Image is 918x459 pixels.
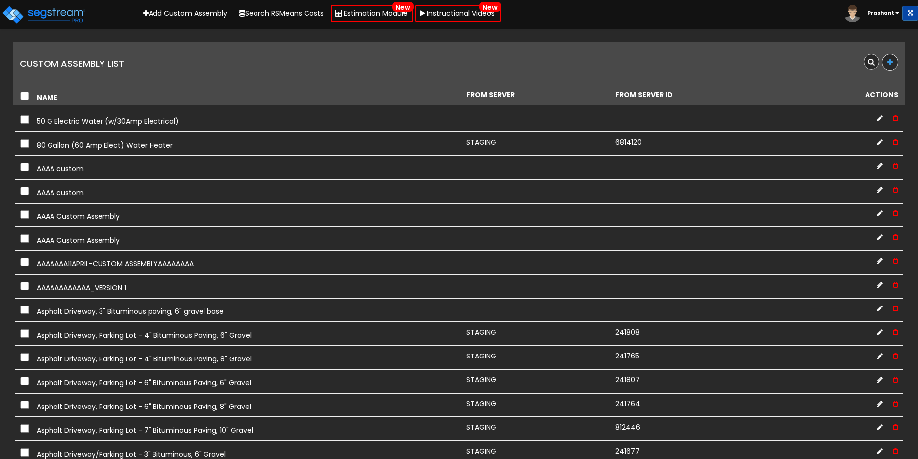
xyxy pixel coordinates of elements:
span: Delete Custom Assembly [893,351,898,361]
span: 241808 [615,327,640,337]
button: Search RSMeans Costs [234,6,329,21]
strong: Name [37,93,57,102]
span: Delete Custom Assembly [893,280,898,290]
span: New [479,2,501,12]
a: Estimation ModuleNew [331,5,413,22]
span: Delete Custom Assembly [893,399,898,408]
input: search custom assembly [848,54,879,71]
span: 80 Gallon (60 Amp Elect) Water Heater [37,140,173,150]
strong: Actions [865,90,898,100]
span: Asphalt Driveway, Parking Lot - 6" Bituminous Paving, 8" Gravel [37,402,251,411]
span: Delete Custom Assembly [893,304,898,313]
span: AAAA Custom Assembly [37,211,120,221]
span: New [392,2,414,12]
span: 812446 [615,422,640,432]
span: AAAAAAA11APRIL-CUSTOM ASSEMBLYAAAAAAAA [37,259,194,269]
span: 6814120 [615,137,642,147]
span: AAAAAAAAAAAA_VERSION 1 [37,283,126,293]
h4: Custom Assembly List [20,59,452,69]
span: Delete Custom Assembly [893,137,898,147]
span: Asphalt Driveway/Parking Lot - 3" Bituminous, 6" Gravel [37,449,226,459]
span: Delete Custom Assembly [893,185,898,195]
span: Delete Custom Assembly [893,232,898,242]
a: Instructional VideosNew [415,5,501,22]
span: Delete Custom Assembly [893,113,898,123]
span: STAGING [466,446,496,456]
a: Add Custom Assembly [138,6,232,21]
span: Asphalt Driveway, Parking Lot - 4" Bituminous Paving, 6" Gravel [37,330,252,340]
span: AAAA custom [37,188,84,198]
span: AAAA custom [37,164,84,174]
b: Prashant [867,9,894,17]
span: Delete Custom Assembly [893,446,898,456]
span: Delete Custom Assembly [893,375,898,385]
span: Delete Custom Assembly [893,422,898,432]
span: Asphalt Driveway, Parking Lot - 4" Bituminous Paving, 8" Gravel [37,354,252,364]
span: 241807 [615,375,640,385]
span: STAGING [466,137,496,147]
img: logo_pro_r.png [1,5,86,25]
img: avatar.png [844,5,861,22]
span: STAGING [466,399,496,408]
span: Asphalt Driveway, Parking Lot - 7" Bituminous Paving, 10" Gravel [37,425,253,435]
span: AAAA Custom Assembly [37,235,120,245]
span: 50 G Electric Water (w/30Amp Electrical) [37,116,179,126]
span: STAGING [466,375,496,385]
span: STAGING [466,351,496,361]
span: Delete Custom Assembly [893,208,898,218]
span: STAGING [466,327,496,337]
span: Delete Custom Assembly [893,256,898,266]
strong: From Server ID [615,90,673,100]
strong: From Server [466,90,515,100]
span: Delete Custom Assembly [893,327,898,337]
span: 241765 [615,351,639,361]
span: 241677 [615,446,640,456]
span: STAGING [466,422,496,432]
span: Delete Custom Assembly [893,161,898,171]
span: Asphalt Driveway, 3" Bituminous paving, 6" gravel base [37,306,224,316]
span: 241764 [615,399,640,408]
span: Asphalt Driveway, Parking Lot - 6" Bituminous Paving, 6" Gravel [37,378,251,388]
